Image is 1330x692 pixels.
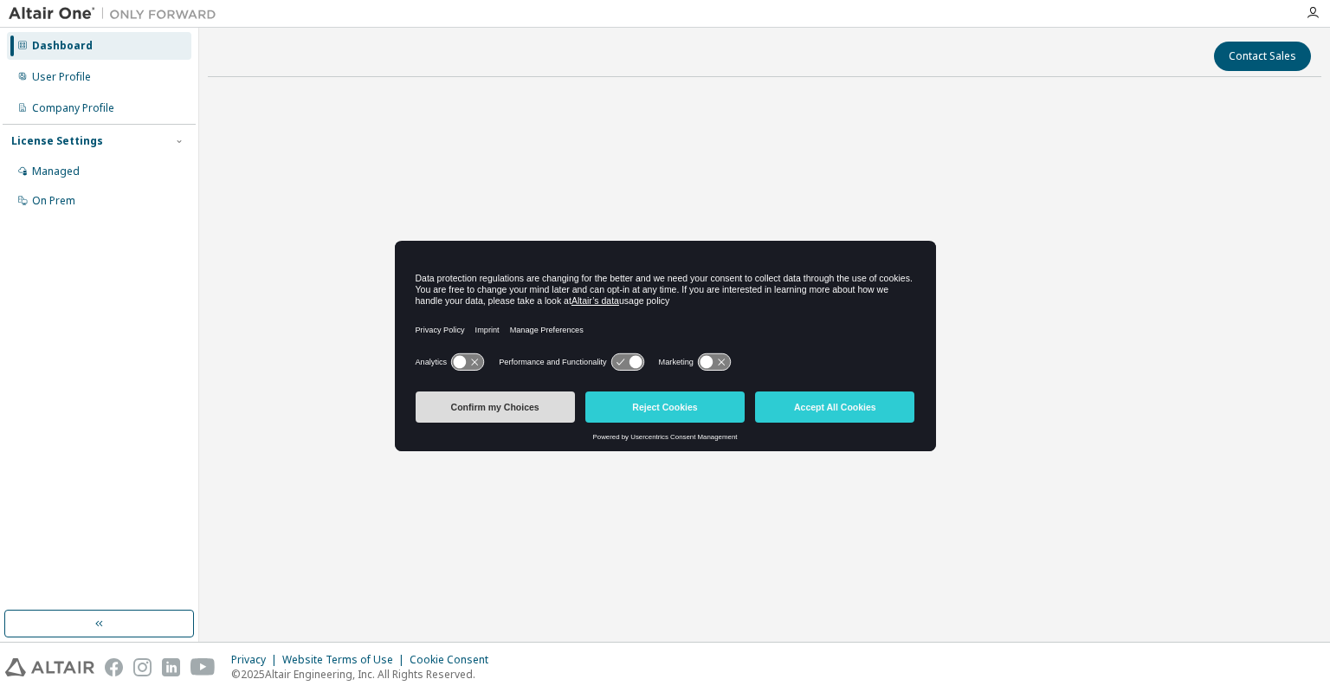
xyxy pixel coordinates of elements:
div: Website Terms of Use [282,653,410,667]
div: Privacy [231,653,282,667]
img: instagram.svg [133,658,152,676]
img: linkedin.svg [162,658,180,676]
img: Altair One [9,5,225,23]
div: License Settings [11,134,103,148]
img: youtube.svg [190,658,216,676]
div: User Profile [32,70,91,84]
p: © 2025 Altair Engineering, Inc. All Rights Reserved. [231,667,499,682]
div: Cookie Consent [410,653,499,667]
div: On Prem [32,194,75,208]
div: Company Profile [32,101,114,115]
img: altair_logo.svg [5,658,94,676]
button: Contact Sales [1214,42,1311,71]
img: facebook.svg [105,658,123,676]
div: Dashboard [32,39,93,53]
div: Managed [32,165,80,178]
